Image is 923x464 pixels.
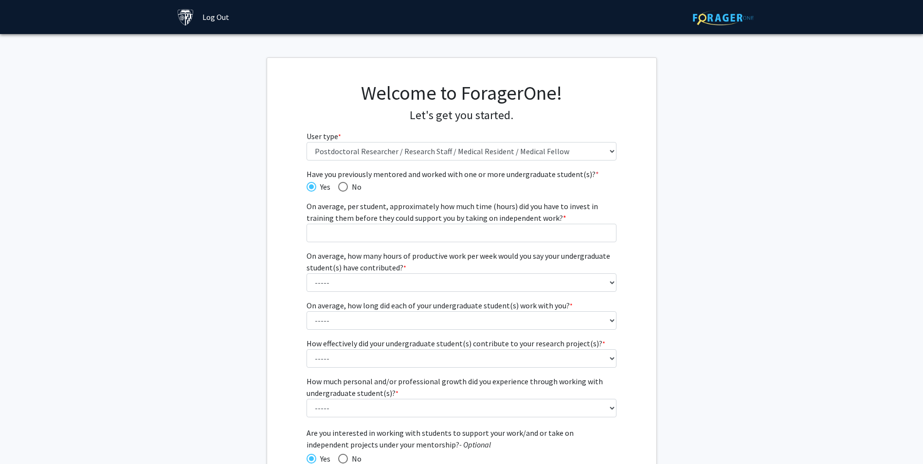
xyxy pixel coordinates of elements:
i: - Optional [459,440,491,449]
span: Yes [316,181,330,193]
h4: Let's get you started. [307,108,616,123]
label: How much personal and/or professional growth did you experience through working with undergraduat... [307,375,616,399]
label: On average, how long did each of your undergraduate student(s) work with you? [307,300,573,311]
img: Johns Hopkins University Logo [177,9,194,26]
label: How effectively did your undergraduate student(s) contribute to your research project(s)? [307,338,605,349]
h1: Welcome to ForagerOne! [307,81,616,105]
img: ForagerOne Logo [693,10,754,25]
span: Have you previously mentored and worked with one or more undergraduate student(s)? [307,168,616,180]
mat-radio-group: Have you previously mentored and worked with one or more undergraduate student(s)? [307,180,616,193]
span: Are you interested in working with students to support your work/and or take on independent proje... [307,427,616,450]
label: On average, how many hours of productive work per week would you say your undergraduate student(s... [307,250,616,273]
span: On average, per student, approximately how much time (hours) did you have to invest in training t... [307,201,598,223]
label: User type [307,130,341,142]
span: No [348,181,362,193]
iframe: Chat [7,420,41,457]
